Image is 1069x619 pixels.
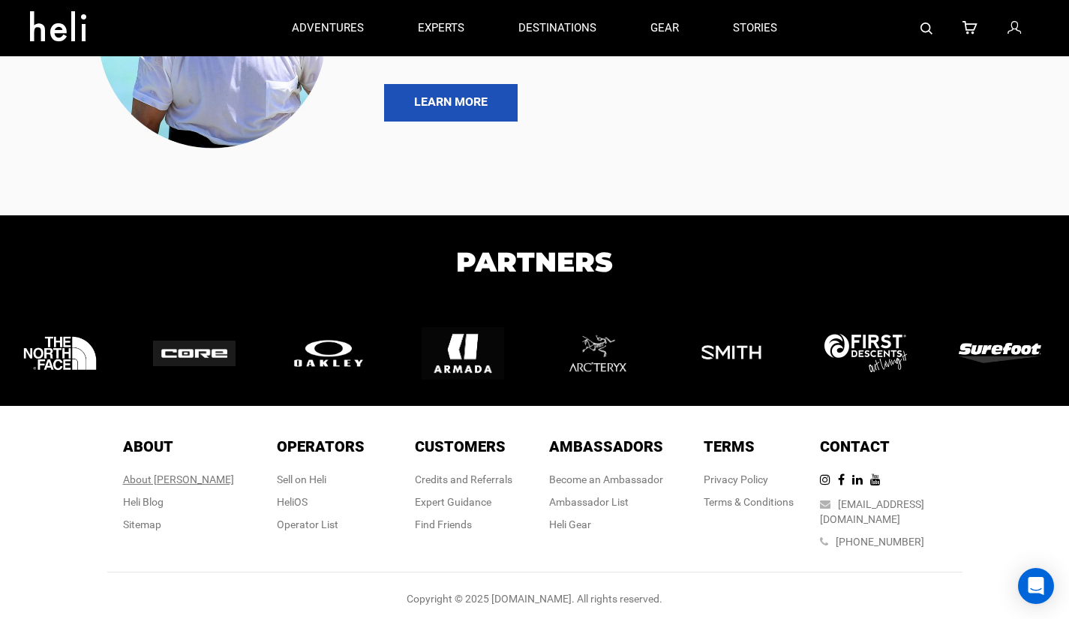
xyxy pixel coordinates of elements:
img: search-bar-icon.svg [920,23,932,35]
a: [EMAIL_ADDRESS][DOMAIN_NAME] [820,498,924,525]
p: adventures [292,20,364,36]
img: logo [959,343,1056,363]
img: logo [19,312,116,395]
img: logo [153,341,251,366]
a: Terms & Conditions [704,496,794,508]
div: About [PERSON_NAME] [123,472,234,487]
span: About [123,437,173,455]
span: Terms [704,437,755,455]
a: [PHONE_NUMBER] [836,536,924,548]
a: LEARN MORE [384,84,518,122]
img: logo [824,334,922,372]
span: Customers [415,437,506,455]
span: Operators [277,437,365,455]
span: Contact [820,437,890,455]
div: Operator List [277,517,365,532]
a: Credits and Referrals [415,473,512,485]
p: experts [418,20,464,36]
img: logo [556,311,653,396]
a: Heli Gear [549,518,591,530]
div: Ambassador List [549,494,663,509]
span: Ambassadors [549,437,663,455]
img: logo [422,312,519,395]
p: destinations [518,20,596,36]
a: Heli Blog [123,496,164,508]
a: Expert Guidance [415,496,491,508]
div: Sell on Heli [277,472,365,487]
div: Copyright © 2025 [DOMAIN_NAME]. All rights reserved. [107,591,962,606]
a: HeliOS [277,496,308,508]
a: Become an Ambassador [549,473,663,485]
div: Find Friends [415,517,512,532]
div: Open Intercom Messenger [1018,568,1054,604]
img: logo [287,337,385,370]
img: logo [690,312,788,395]
div: Sitemap [123,517,234,532]
a: Privacy Policy [704,473,768,485]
